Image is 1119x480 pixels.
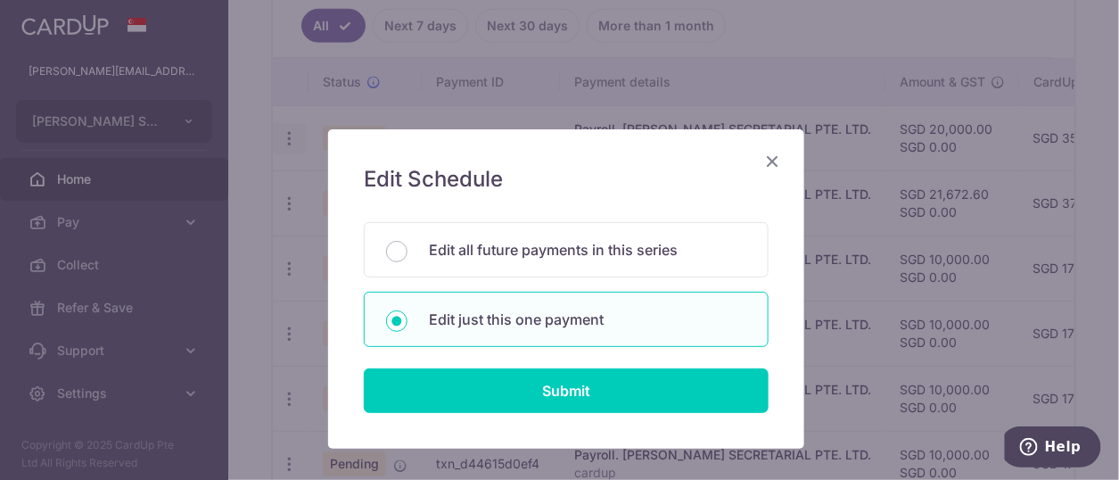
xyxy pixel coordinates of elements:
h5: Edit Schedule [364,165,769,194]
button: Close [761,151,783,172]
p: Edit all future payments in this series [429,239,746,261]
iframe: Opens a widget where you can find more information [1005,426,1101,471]
input: Submit [364,368,769,413]
p: Edit just this one payment [429,309,746,330]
